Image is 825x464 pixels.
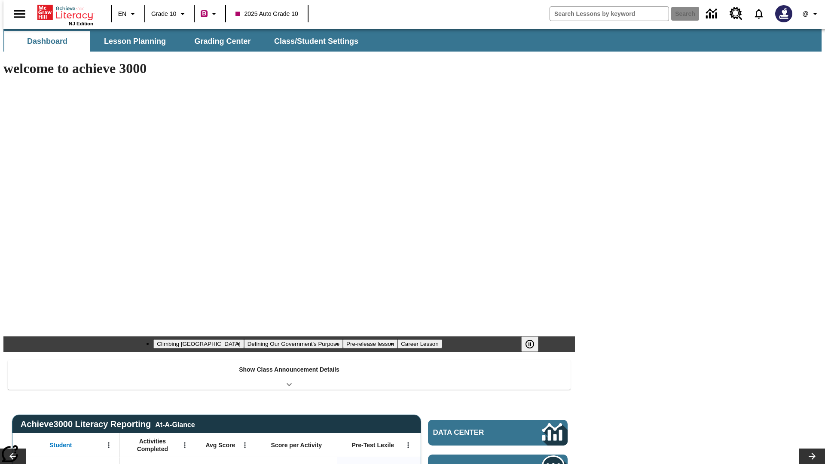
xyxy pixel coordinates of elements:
button: Grade: Grade 10, Select a grade [148,6,191,21]
button: Open Menu [178,439,191,452]
span: Activities Completed [124,437,181,453]
button: Open Menu [402,439,415,452]
span: B [202,8,206,19]
button: Open Menu [238,439,251,452]
div: Pause [521,336,547,352]
input: search field [550,7,669,21]
div: At-A-Glance [155,419,195,429]
button: Slide 3 Pre-release lesson [343,339,397,348]
button: Class/Student Settings [267,31,365,52]
span: Grade 10 [151,9,176,18]
span: 2025 Auto Grade 10 [235,9,298,18]
p: Show Class Announcement Details [239,365,339,374]
button: Open side menu [7,1,32,27]
button: Select a new avatar [770,3,797,25]
span: Data Center [433,428,513,437]
span: EN [118,9,126,18]
button: Slide 4 Career Lesson [397,339,442,348]
button: Dashboard [4,31,90,52]
span: Score per Activity [271,441,322,449]
a: Home [37,4,93,21]
h1: welcome to achieve 3000 [3,61,575,76]
a: Data Center [701,2,724,26]
button: Profile/Settings [797,6,825,21]
button: Lesson Planning [92,31,178,52]
img: Avatar [775,5,792,22]
a: Data Center [428,420,568,446]
div: Show Class Announcement Details [8,360,571,390]
button: Boost Class color is violet red. Change class color [197,6,223,21]
a: Resource Center, Will open in new tab [724,2,748,25]
button: Open Menu [102,439,115,452]
button: Language: EN, Select a language [114,6,142,21]
button: Grading Center [180,31,266,52]
div: Home [37,3,93,26]
span: Avg Score [205,441,235,449]
span: Student [49,441,72,449]
a: Notifications [748,3,770,25]
span: @ [802,9,808,18]
span: NJ Edition [69,21,93,26]
button: Pause [521,336,538,352]
button: Slide 2 Defining Our Government's Purpose [244,339,343,348]
span: Pre-Test Lexile [352,441,394,449]
span: Achieve3000 Literacy Reporting [21,419,195,429]
div: SubNavbar [3,31,366,52]
div: SubNavbar [3,29,822,52]
button: Lesson carousel, Next [799,449,825,464]
button: Slide 1 Climbing Mount Tai [153,339,244,348]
